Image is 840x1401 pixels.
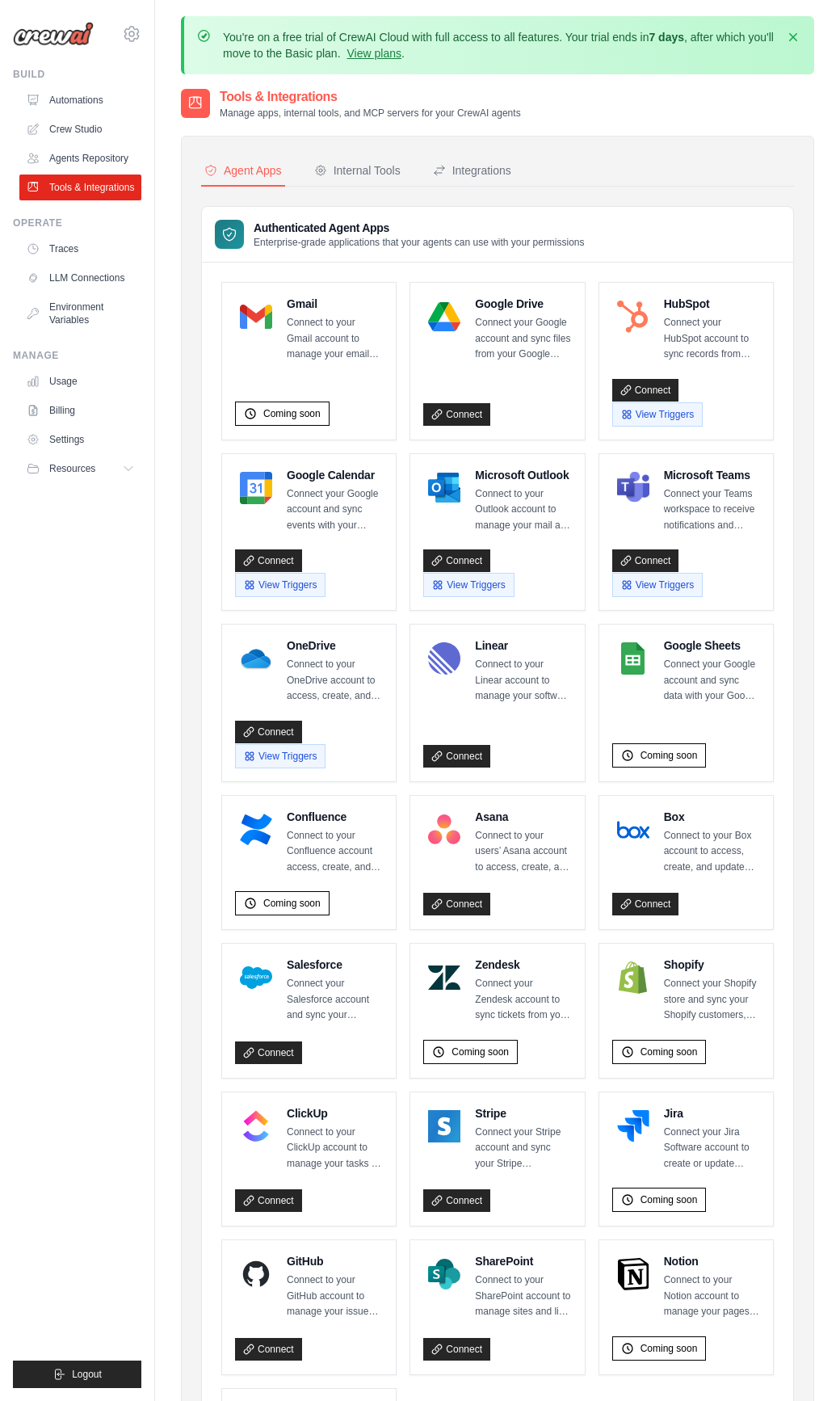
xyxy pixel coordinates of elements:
[451,1045,509,1058] span: Coming soon
[263,897,321,910] span: Coming soon
[640,749,698,762] span: Coming soon
[49,462,95,475] span: Resources
[664,486,760,534] p: Connect your Teams workspace to receive notifications and alerts in Teams. Stay connected to impo...
[428,814,460,846] img: Asana Logo
[475,296,571,312] h4: Google Drive
[13,22,94,46] img: Logo
[428,961,460,994] img: Zendesk Logo
[617,1258,649,1290] img: Notion Logo
[428,301,460,333] img: Google Drive Logo
[240,1110,272,1142] img: ClickUp Logo
[423,573,514,597] button: View Triggers
[13,349,141,362] div: Manage
[664,1105,760,1121] h4: Jira
[664,1125,760,1172] p: Connect your Jira Software account to create or update issues in your Jira projects. Increase you...
[287,467,383,483] h4: Google Calendar
[617,1110,649,1142] img: Jira Logo
[433,162,511,179] div: Integrations
[475,657,571,705] p: Connect to your Linear account to manage your software projects, sprints, tasks, and bug tracking...
[612,893,679,915] a: Connect
[235,1338,302,1361] a: Connect
[617,472,649,504] img: Microsoft Teams Logo
[235,721,302,743] a: Connect
[287,657,383,705] p: Connect to your OneDrive account to access, create, and update their files in OneDrive. Increase ...
[664,467,760,483] h4: Microsoft Teams
[287,315,383,363] p: Connect to your Gmail account to manage your emails and drafts in Gmail. Increase your team’s pro...
[72,1368,102,1381] span: Logout
[240,961,272,994] img: Salesforce Logo
[19,427,141,452] a: Settings
[347,47,401,60] a: View plans
[664,809,760,825] h4: Box
[235,573,325,597] button: View Triggers
[311,156,404,187] button: Internal Tools
[235,1189,302,1212] a: Connect
[287,1273,383,1320] p: Connect to your GitHub account to manage your issues, releases, repositories, and more in GitHub....
[612,402,703,427] button: View Triggers
[19,116,141,142] a: Crew Studio
[423,403,490,426] a: Connect
[423,745,490,768] a: Connect
[287,1253,383,1269] h4: GitHub
[204,162,282,179] div: Agent Apps
[475,828,571,876] p: Connect to your users’ Asana account to access, create, and update their tasks or projects in [GE...
[240,642,272,675] img: OneDrive Logo
[649,31,684,44] strong: 7 days
[19,265,141,291] a: LLM Connections
[423,893,490,915] a: Connect
[220,107,521,120] p: Manage apps, internal tools, and MCP servers for your CrewAI agents
[428,1110,460,1142] img: Stripe Logo
[475,809,571,825] h4: Asana
[428,642,460,675] img: Linear Logo
[240,472,272,504] img: Google Calendar Logo
[287,1125,383,1172] p: Connect to your ClickUp account to manage your tasks in [GEOGRAPHIC_DATA]. Increase your team’s p...
[19,398,141,423] a: Billing
[475,467,571,483] h4: Microsoft Outlook
[19,294,141,333] a: Environment Variables
[617,301,649,333] img: HubSpot Logo
[287,828,383,876] p: Connect to your Confluence account access, create, and update their documents in Confluence. Incr...
[475,1125,571,1172] p: Connect your Stripe account and sync your Stripe customers, payments, or products. Grow your busi...
[664,637,760,654] h4: Google Sheets
[287,486,383,534] p: Connect your Google account and sync events with your Google Calendar. Increase your productivity...
[13,217,141,229] div: Operate
[640,1045,698,1058] span: Coming soon
[475,1273,571,1320] p: Connect to your SharePoint account to manage sites and lists in SharePoint. Increase your team’s ...
[240,1258,272,1290] img: GitHub Logo
[314,162,401,179] div: Internal Tools
[664,1273,760,1320] p: Connect to your Notion account to manage your pages and databases in Notion. Increase your team’s...
[664,976,760,1024] p: Connect your Shopify store and sync your Shopify customers, orders, or products. Grow your busine...
[612,379,679,402] a: Connect
[475,315,571,363] p: Connect your Google account and sync files from your Google Drive. Our Google Drive integration e...
[475,486,571,534] p: Connect to your Outlook account to manage your mail and calendar in SharePoint. Increase your tea...
[13,1361,141,1388] button: Logout
[664,657,760,705] p: Connect your Google account and sync data with your Google Sheets spreadsheets. Our Google Sheets...
[617,814,649,846] img: Box Logo
[235,744,325,768] button: View Triggers
[475,1253,571,1269] h4: SharePoint
[19,456,141,482] button: Resources
[201,156,285,187] button: Agent Apps
[664,315,760,363] p: Connect your HubSpot account to sync records from your HubSpot CRM. Enable your sales team to clo...
[475,976,571,1024] p: Connect your Zendesk account to sync tickets from your Zendesk Support account. Enable your suppo...
[664,296,760,312] h4: HubSpot
[287,809,383,825] h4: Confluence
[235,549,302,572] a: Connect
[664,1253,760,1269] h4: Notion
[617,642,649,675] img: Google Sheets Logo
[423,1338,490,1361] a: Connect
[254,220,585,236] h3: Authenticated Agent Apps
[640,1193,698,1206] span: Coming soon
[612,549,679,572] a: Connect
[235,1041,302,1064] a: Connect
[430,156,514,187] button: Integrations
[428,472,460,504] img: Microsoft Outlook Logo
[664,828,760,876] p: Connect to your Box account to access, create, and update files in Box. Increase your team’s prod...
[223,29,775,61] p: You're on a free trial of CrewAI Cloud with full access to all features. Your trial ends in , aft...
[287,296,383,312] h4: Gmail
[475,957,571,973] h4: Zendesk
[423,549,490,572] a: Connect
[423,1189,490,1212] a: Connect
[19,236,141,262] a: Traces
[263,407,321,420] span: Coming soon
